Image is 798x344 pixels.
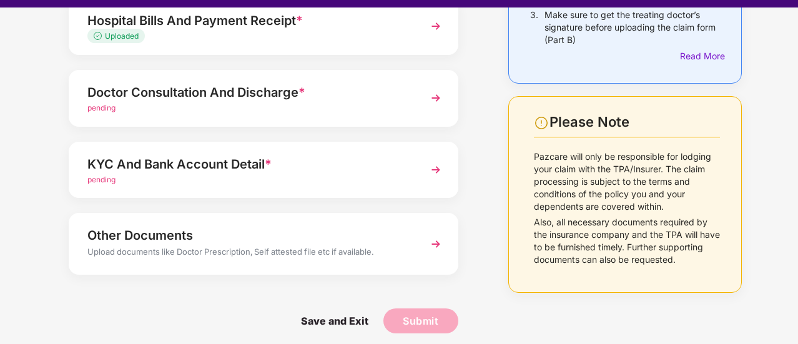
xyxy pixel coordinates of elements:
div: Upload documents like Doctor Prescription, Self attested file etc if available. [87,245,410,262]
img: svg+xml;base64,PHN2ZyBpZD0iTmV4dCIgeG1sbnM9Imh0dHA6Ly93d3cudzMub3JnLzIwMDAvc3ZnIiB3aWR0aD0iMzYiIG... [425,159,447,181]
div: Hospital Bills And Payment Receipt [87,11,410,31]
div: Read More [680,49,720,63]
div: Doctor Consultation And Discharge [87,82,410,102]
div: Please Note [549,114,720,130]
img: svg+xml;base64,PHN2ZyB4bWxucz0iaHR0cDovL3d3dy53My5vcmcvMjAwMC9zdmciIHdpZHRoPSIxMy4zMzMiIGhlaWdodD... [94,32,105,40]
div: Other Documents [87,225,410,245]
p: Also, all necessary documents required by the insurance company and the TPA will have to be furni... [534,216,720,266]
p: Make sure to get the treating doctor’s signature before uploading the claim form (Part B) [544,9,720,46]
span: Uploaded [105,31,139,41]
span: pending [87,175,116,184]
img: svg+xml;base64,PHN2ZyBpZD0iTmV4dCIgeG1sbnM9Imh0dHA6Ly93d3cudzMub3JnLzIwMDAvc3ZnIiB3aWR0aD0iMzYiIG... [425,87,447,109]
img: svg+xml;base64,PHN2ZyBpZD0iTmV4dCIgeG1sbnM9Imh0dHA6Ly93d3cudzMub3JnLzIwMDAvc3ZnIiB3aWR0aD0iMzYiIG... [425,233,447,255]
p: Pazcare will only be responsible for lodging your claim with the TPA/Insurer. The claim processin... [534,150,720,213]
span: Save and Exit [288,308,381,333]
img: svg+xml;base64,PHN2ZyBpZD0iV2FybmluZ18tXzI0eDI0IiBkYXRhLW5hbWU9Ildhcm5pbmcgLSAyNHgyNCIgeG1sbnM9Im... [534,115,549,130]
p: 3. [530,9,538,46]
div: KYC And Bank Account Detail [87,154,410,174]
img: svg+xml;base64,PHN2ZyBpZD0iTmV4dCIgeG1sbnM9Imh0dHA6Ly93d3cudzMub3JnLzIwMDAvc3ZnIiB3aWR0aD0iMzYiIG... [425,15,447,37]
button: Submit [383,308,458,333]
span: pending [87,103,116,112]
